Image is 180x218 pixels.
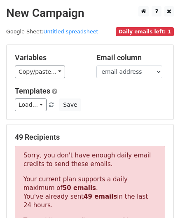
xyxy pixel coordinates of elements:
small: Google Sheet: [6,28,98,35]
strong: 50 emails [63,184,96,192]
a: Copy/paste... [15,66,65,78]
span: Daily emails left: 1 [116,27,174,36]
h5: Variables [15,53,84,62]
h2: New Campaign [6,6,174,20]
button: Save [59,98,81,111]
a: Templates [15,87,50,95]
a: Daily emails left: 1 [116,28,174,35]
p: Your current plan supports a daily maximum of . You've already sent in the last 24 hours. [23,175,157,210]
p: Sorry, you don't have enough daily email credits to send these emails. [23,151,157,169]
a: Untitled spreadsheet [43,28,98,35]
h5: 49 Recipients [15,133,165,142]
h5: Email column [96,53,166,62]
strong: 49 emails [84,193,117,200]
a: Load... [15,98,47,111]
